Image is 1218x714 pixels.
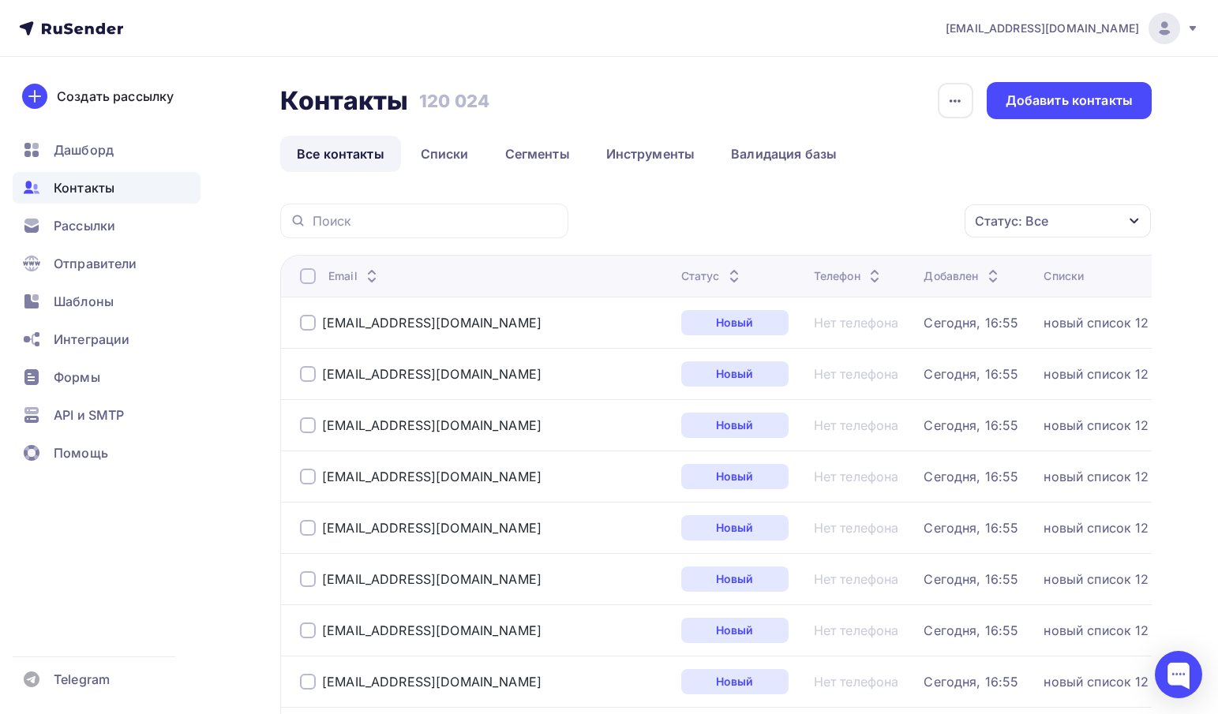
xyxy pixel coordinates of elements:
a: Нет телефона [814,674,899,690]
span: API и SMTP [54,406,124,424]
a: новый список 12 тыс [1044,674,1175,690]
a: Сегодня, 16:55 [924,417,1018,433]
a: [EMAIL_ADDRESS][DOMAIN_NAME] [322,571,542,587]
a: [EMAIL_ADDRESS][DOMAIN_NAME] [322,366,542,382]
a: Новый [681,361,789,387]
a: Списки [404,136,485,172]
a: Сегодня, 16:55 [924,622,1018,638]
a: новый список 12 тыс [1044,315,1175,331]
div: Статус: Все [975,211,1048,230]
a: [EMAIL_ADDRESS][DOMAIN_NAME] [322,469,542,484]
a: Нет телефона [814,622,899,638]
a: Все контакты [280,136,401,172]
a: [EMAIL_ADDRESS][DOMAIN_NAME] [322,674,542,690]
span: Отправители [54,254,137,273]
div: Добавить контакты [1006,92,1133,110]
span: Контакты [54,178,114,197]
a: Сегодня, 16:55 [924,520,1018,536]
h2: Контакты [280,85,408,117]
a: Новый [681,310,789,335]
a: Нет телефона [814,469,899,484]
a: [EMAIL_ADDRESS][DOMAIN_NAME] [322,417,542,433]
a: Нет телефона [814,571,899,587]
span: Рассылки [54,216,115,235]
a: Сегодня, 16:55 [924,674,1018,690]
a: Сегменты [489,136,587,172]
a: Контакты [13,172,201,204]
a: Нет телефона [814,417,899,433]
a: Валидация базы [714,136,853,172]
a: новый список 12 тыс [1044,622,1175,638]
span: Telegram [54,670,110,689]
a: Нет телефона [814,366,899,382]
span: Дашборд [54,140,114,159]
a: Сегодня, 16:55 [924,366,1018,382]
a: Сегодня, 16:55 [924,571,1018,587]
div: новый список 12 тыс [1044,520,1175,536]
div: Добавлен [924,268,1002,284]
div: Email [328,268,381,284]
div: Новый [681,669,789,694]
a: Сегодня, 16:55 [924,315,1018,331]
a: Новый [681,515,789,540]
a: Отправители [13,248,201,279]
span: Интеграции [54,330,129,349]
a: Формы [13,361,201,393]
div: Списки [1044,268,1084,284]
div: Нет телефона [814,520,899,536]
a: Рассылки [13,210,201,241]
a: [EMAIL_ADDRESS][DOMAIN_NAME] [322,520,542,536]
a: новый список 12 тыс [1044,366,1175,382]
a: Новый [681,464,789,489]
a: новый список 12 тыс [1044,469,1175,484]
span: [EMAIL_ADDRESS][DOMAIN_NAME] [946,21,1139,36]
div: Статус [681,268,744,284]
h3: 120 024 [419,90,489,112]
a: [EMAIL_ADDRESS][DOMAIN_NAME] [322,315,542,331]
a: Шаблоны [13,286,201,317]
a: новый список 12 тыс [1044,417,1175,433]
div: Новый [681,618,789,643]
a: новый список 12 тыс [1044,571,1175,587]
a: Нет телефона [814,315,899,331]
a: Сегодня, 16:55 [924,469,1018,484]
a: Новый [681,566,789,592]
input: Поиск [313,212,559,230]
a: Новый [681,413,789,438]
span: Шаблоны [54,292,114,311]
a: Дашборд [13,134,201,166]
a: [EMAIL_ADDRESS][DOMAIN_NAME] [322,622,542,638]
span: Помощь [54,443,108,462]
